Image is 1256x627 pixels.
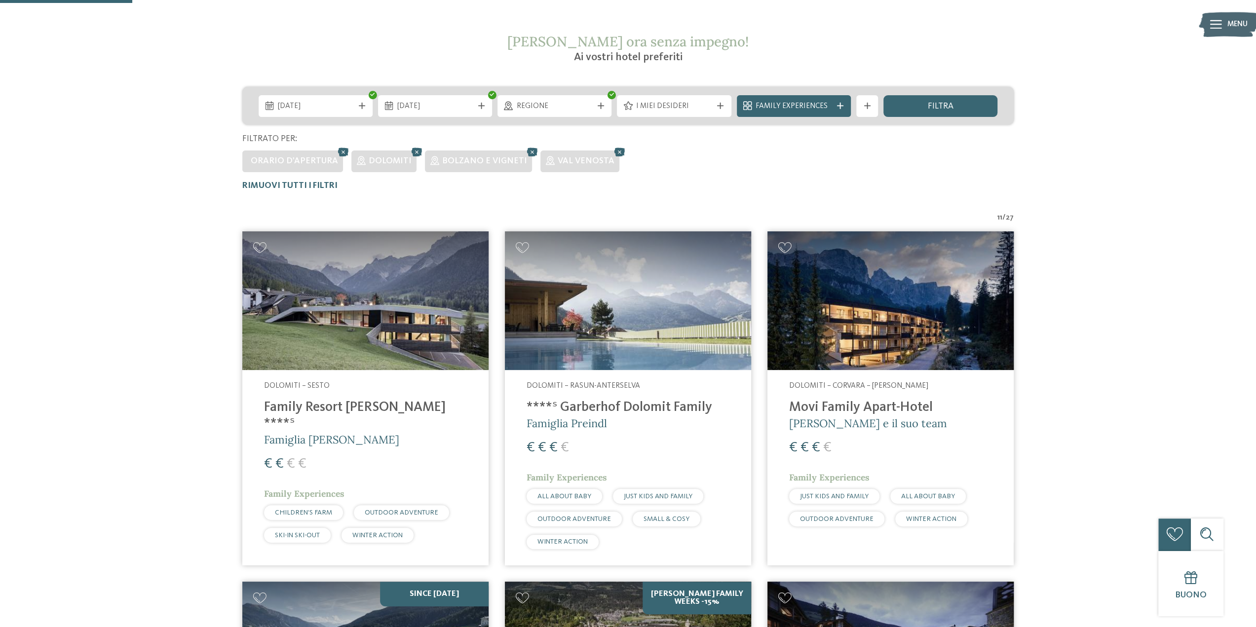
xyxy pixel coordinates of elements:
[250,157,338,165] span: Orario d'apertura
[527,400,729,416] h4: ****ˢ Garberhof Dolomit Family
[275,457,284,471] span: €
[264,382,330,390] span: Dolomiti – Sesto
[800,493,869,500] span: JUST KIDS AND FAMILY
[277,101,353,112] span: [DATE]
[624,493,692,500] span: JUST KIDS AND FAMILY
[557,157,614,165] span: Val Venosta
[906,516,956,522] span: WINTER ACTION
[789,472,870,483] span: Family Experiences
[561,441,569,455] span: €
[800,516,874,522] span: OUTDOOR ADVENTURE
[264,433,399,446] span: Famiglia [PERSON_NAME]
[549,441,558,455] span: €
[537,516,611,522] span: OUTDOOR ADVENTURE
[800,441,809,455] span: €
[517,101,593,112] span: Regione
[537,493,591,500] span: ALL ABOUT BABY
[573,52,682,63] span: Ai vostri hotel preferiti
[767,231,1014,565] a: Cercate un hotel per famiglie? Qui troverete solo i migliori! Dolomiti – Corvara – [PERSON_NAME] ...
[789,416,947,430] span: [PERSON_NAME] e il suo team
[298,457,306,471] span: €
[812,441,820,455] span: €
[264,400,467,432] h4: Family Resort [PERSON_NAME] ****ˢ
[927,102,953,111] span: filtra
[264,457,272,471] span: €
[352,532,403,539] span: WINTER ACTION
[275,532,320,539] span: SKI-IN SKI-OUT
[823,441,832,455] span: €
[537,538,588,545] span: WINTER ACTION
[505,231,751,565] a: Cercate un hotel per famiglie? Qui troverete solo i migliori! Dolomiti – Rasun-Anterselva ****ˢ G...
[242,231,489,370] img: Family Resort Rainer ****ˢ
[636,101,712,112] span: I miei desideri
[242,182,338,190] span: Rimuovi tutti i filtri
[644,516,689,522] span: SMALL & COSY
[1158,551,1223,616] a: Buono
[1002,213,1006,223] span: /
[527,472,607,483] span: Family Experiences
[1006,213,1014,223] span: 27
[789,441,798,455] span: €
[789,382,928,390] span: Dolomiti – Corvara – [PERSON_NAME]
[242,231,489,565] a: Cercate un hotel per famiglie? Qui troverete solo i migliori! Dolomiti – Sesto Family Resort [PER...
[442,157,527,165] span: Bolzano e vigneti
[767,231,1014,370] img: Cercate un hotel per famiglie? Qui troverete solo i migliori!
[527,416,607,430] span: Famiglia Preindl
[756,101,832,112] span: Family Experiences
[527,382,640,390] span: Dolomiti – Rasun-Anterselva
[368,157,411,165] span: Dolomiti
[1175,591,1207,599] span: Buono
[997,213,1002,223] span: 11
[527,441,535,455] span: €
[287,457,295,471] span: €
[507,33,749,50] span: [PERSON_NAME] ora senza impegno!
[365,509,438,516] span: OUTDOOR ADVENTURE
[242,135,297,143] span: Filtrato per:
[901,493,955,500] span: ALL ABOUT BABY
[264,488,344,499] span: Family Experiences
[275,509,332,516] span: CHILDREN’S FARM
[789,400,992,416] h4: Movi Family Apart-Hotel
[538,441,546,455] span: €
[505,231,751,370] img: Cercate un hotel per famiglie? Qui troverete solo i migliori!
[397,101,473,112] span: [DATE]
